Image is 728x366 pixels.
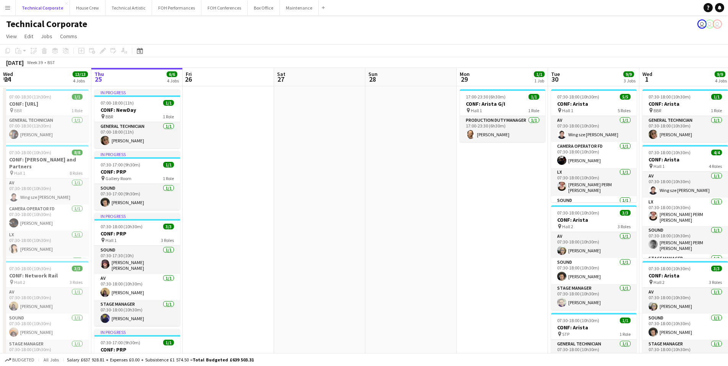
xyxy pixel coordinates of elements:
[47,60,55,65] div: BST
[72,94,83,100] span: 1/1
[161,237,174,243] span: 3 Roles
[6,59,24,66] div: [DATE]
[641,75,652,84] span: 1
[551,313,637,366] div: 07:30-18:00 (10h30m)1/1CONF: Arista STP1 RoleGeneral Technician1/107:30-18:00 (10h30m)[PERSON_NAME]
[94,184,180,210] app-card-role: Sound1/107:30-17:00 (9h30m)[PERSON_NAME]
[3,71,13,77] span: Wed
[623,71,634,77] span: 9/9
[620,94,631,100] span: 5/5
[642,145,728,258] app-job-card: 07:30-18:00 (10h30m)4/4CONF: Arista Hall 14 RolesAV1/107:30-18:00 (10h30m)Wing sze [PERSON_NAME]L...
[152,0,201,15] button: FOH Performances
[163,340,174,345] span: 1/1
[642,261,728,366] div: 07:30-18:00 (10h30m)3/3CONF: Arista Hall 23 RolesAV1/107:30-18:00 (10h30m)[PERSON_NAME]Sound1/107...
[551,205,637,310] div: 07:30-18:00 (10h30m)3/3CONF: Arista Hall 23 RolesAV1/107:30-18:00 (10h30m)[PERSON_NAME]Sound1/107...
[2,75,13,84] span: 24
[105,114,113,119] span: BBR
[101,224,143,229] span: 07:30-18:00 (10h30m)
[642,272,728,279] h3: CONF: Arista
[94,151,180,157] div: In progress
[551,89,637,202] app-job-card: 07:30-18:00 (10h30m)5/5CONF: Arista Hall 15 RolesAV1/107:30-18:00 (10h30m)Wing sze [PERSON_NAME]C...
[551,340,637,366] app-card-role: General Technician1/107:30-18:00 (10h30m)[PERSON_NAME]
[649,266,691,271] span: 07:30-18:00 (10h30m)
[94,89,180,148] app-job-card: In progress07:00-18:00 (11h)1/1CONF: NewDay BBR1 RoleGeneral Technician1/107:00-18:00 (11h)[PERSO...
[649,94,691,100] span: 07:30-18:00 (10h30m)
[715,78,727,84] div: 4 Jobs
[551,216,637,223] h3: CONF: Arista
[6,18,87,30] h1: Technical Corporate
[163,162,174,168] span: 1/1
[3,179,89,205] app-card-role: AV1/107:30-18:00 (10h30m)Wing sze [PERSON_NAME]
[94,122,180,148] app-card-role: General Technician1/107:00-18:00 (11h)[PERSON_NAME]
[94,151,180,210] app-job-card: In progress07:30-17:00 (9h30m)1/1CONF: PRP Gallery Room1 RoleSound1/107:30-17:00 (9h30m)[PERSON_N...
[4,356,36,364] button: Budgeted
[163,114,174,119] span: 1 Role
[25,60,44,65] span: Week 39
[9,94,51,100] span: 07:00-18:30 (11h30m)
[551,284,637,310] app-card-role: Stage Manager1/107:30-18:00 (10h30m)[PERSON_NAME]
[280,0,319,15] button: Maintenance
[248,0,280,15] button: Box Office
[3,89,89,142] app-job-card: 07:00-18:30 (11h30m)1/1CONF: [URL] BBR1 RoleGeneral Technician1/107:00-18:30 (11h30m)[PERSON_NAME]
[186,71,192,77] span: Fri
[528,108,539,113] span: 1 Role
[653,108,661,113] span: BBR
[460,116,545,142] app-card-role: Production Duty Manager1/117:00-23:30 (6h30m)[PERSON_NAME]
[551,324,637,331] h3: CONF: Arista
[201,0,248,15] button: FOH Conferences
[713,19,722,29] app-user-avatar: Liveforce Admin
[642,198,728,226] app-card-role: LX1/107:30-18:00 (10h30m)[PERSON_NAME] PERM [PERSON_NAME]
[3,100,89,107] h3: CONF: [URL]
[557,210,599,216] span: 07:30-18:00 (10h30m)
[60,33,77,40] span: Comms
[562,224,573,229] span: Hall 2
[709,279,722,285] span: 3 Roles
[642,288,728,314] app-card-role: AV1/107:30-18:00 (10h30m)[PERSON_NAME]
[557,318,599,323] span: 07:30-18:00 (10h30m)
[14,108,22,113] span: BBR
[38,31,55,41] a: Jobs
[71,108,83,113] span: 1 Role
[620,318,631,323] span: 1/1
[649,150,691,155] span: 07:30-18:00 (10h30m)
[460,89,545,142] app-job-card: 17:00-23:30 (6h30m)1/1CONF: Arista G/I Hall 11 RoleProduction Duty Manager1/117:00-23:30 (6h30m)[...
[534,78,544,84] div: 1 Job
[3,145,89,258] app-job-card: 07:30-18:00 (10h30m)8/8CONF: [PERSON_NAME] and Partners Hall 18 RolesAV1/107:30-18:00 (10h30m)Win...
[93,75,104,84] span: 25
[24,33,33,40] span: Edit
[3,31,20,41] a: View
[642,116,728,142] app-card-role: General Technician1/107:30-18:00 (10h30m)[PERSON_NAME]
[105,237,117,243] span: Hall 1
[529,94,539,100] span: 1/1
[42,357,60,363] span: All jobs
[14,170,25,176] span: Hall 1
[105,176,131,181] span: Gallery Room
[550,75,560,84] span: 30
[101,340,140,345] span: 07:30-17:00 (9h30m)
[3,272,89,279] h3: CONF: Network Rail
[619,331,631,337] span: 1 Role
[3,156,89,170] h3: CONF: [PERSON_NAME] and Partners
[367,75,378,84] span: 28
[41,33,52,40] span: Jobs
[711,150,722,155] span: 4/4
[642,100,728,107] h3: CONF: Arista
[3,116,89,142] app-card-role: General Technician1/107:00-18:30 (11h30m)[PERSON_NAME]
[94,213,180,219] div: In progress
[70,0,105,15] button: House Crew
[642,254,728,280] app-card-role: Stage Manager1/1
[94,106,180,113] h3: CONF: NewDay
[620,210,631,216] span: 3/3
[72,266,83,271] span: 3/3
[551,168,637,196] app-card-role: LX1/107:30-18:00 (10h30m)[PERSON_NAME] PERM [PERSON_NAME]
[642,226,728,254] app-card-role: Sound1/107:30-18:00 (10h30m)[PERSON_NAME] PERM [PERSON_NAME]
[562,108,573,113] span: Hall 1
[460,71,470,77] span: Mon
[3,261,89,366] app-job-card: 07:30-18:00 (10h30m)3/3CONF: Network Rail Hall 23 RolesAV1/107:30-18:00 (10h30m)[PERSON_NAME]Soun...
[551,142,637,168] app-card-role: Camera Operator FD1/107:30-18:00 (10h30m)[PERSON_NAME]
[94,213,180,326] app-job-card: In progress07:30-18:00 (10h30m)3/3CONF: PRP Hall 13 RolesSound1/107:30-17:30 (10h)[PERSON_NAME] [...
